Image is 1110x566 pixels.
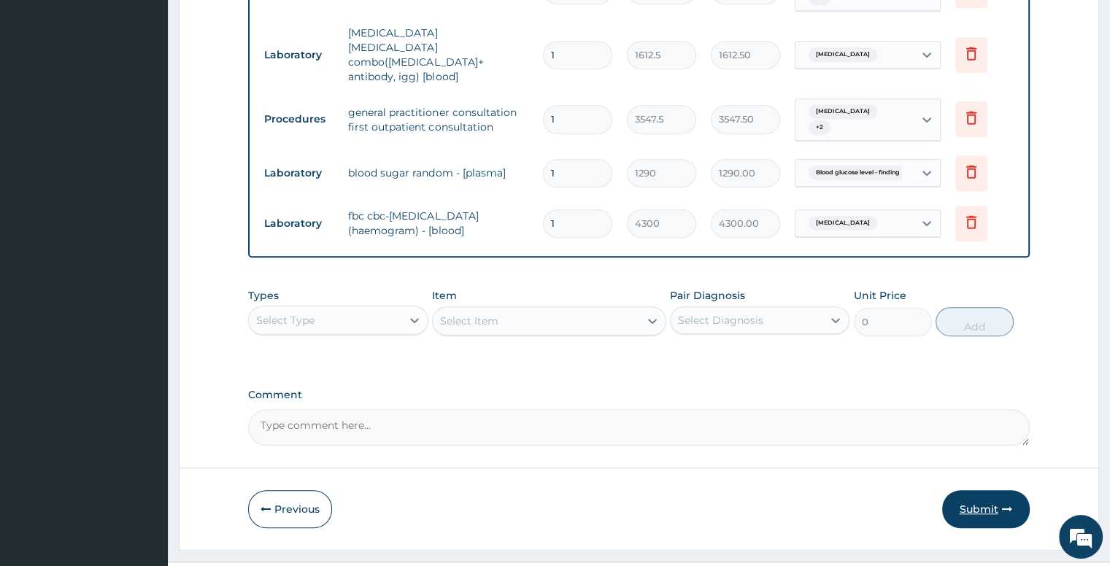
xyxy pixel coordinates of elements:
label: Types [248,290,279,302]
label: Unit Price [854,288,906,303]
div: Select Type [256,313,315,327]
label: Pair Diagnosis [670,288,745,303]
span: [MEDICAL_DATA] [809,104,877,119]
label: Comment [248,389,1029,401]
div: Minimize live chat window [239,7,274,42]
span: [MEDICAL_DATA] [809,216,877,230]
td: fbc cbc-[MEDICAL_DATA] (haemogram) - [blood] [341,201,535,245]
td: Laboratory [257,210,341,237]
td: blood sugar random - [plasma] [341,158,535,187]
td: Laboratory [257,160,341,187]
td: general practitioner consultation first outpatient consultation [341,98,535,141]
td: Procedures [257,106,341,133]
button: Add [936,307,1014,336]
span: Blood glucose level - finding [809,166,907,180]
span: [MEDICAL_DATA] [809,47,877,62]
textarea: Type your message and hit 'Enter' [7,398,278,449]
td: Laboratory [257,42,341,69]
div: Chat with us now [76,82,245,101]
button: Previous [248,490,332,528]
span: We're online! [85,184,201,331]
img: d_794563401_company_1708531726252_794563401 [27,73,59,109]
span: + 2 [809,120,830,135]
td: [MEDICAL_DATA] [MEDICAL_DATA] combo([MEDICAL_DATA]+ antibody, igg) [blood] [341,18,535,91]
div: Select Diagnosis [678,313,763,327]
label: Item [432,288,457,303]
button: Submit [942,490,1030,528]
